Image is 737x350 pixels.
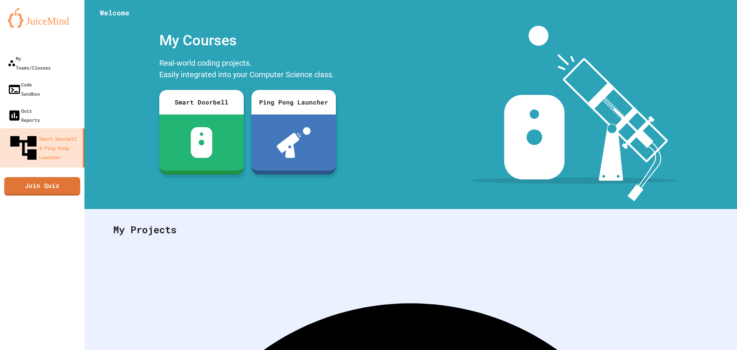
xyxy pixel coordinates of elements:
img: ppl-with-ball.png [277,127,311,158]
div: My Teams/Classes [8,54,51,72]
div: Smart Doorbell & Ping Pong Launcher [8,132,80,164]
div: Ping Pong Launcher [251,90,336,114]
div: Quiz Reports [8,106,40,124]
div: Real-world coding projects. Easily integrated into your Computer Science class. [155,55,340,84]
a: Join Quiz [4,177,80,196]
img: sdb-white.svg [191,127,213,158]
div: My Projects [106,215,716,245]
img: logo-orange.svg [8,8,77,28]
div: Smart Doorbell [159,90,244,114]
img: banner-image-my-projects.png [471,26,677,201]
div: Code Sandbox [8,80,40,98]
div: My Courses [155,26,340,55]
